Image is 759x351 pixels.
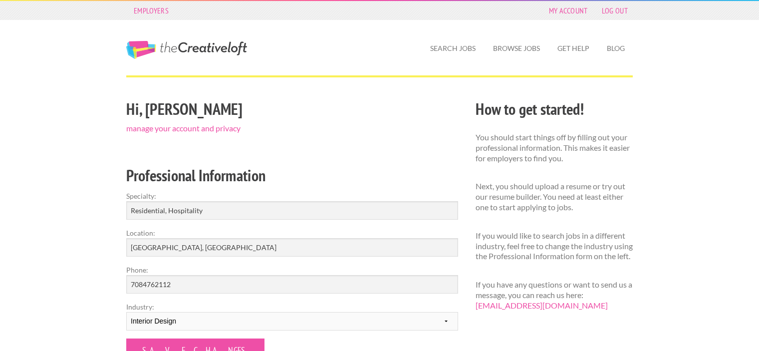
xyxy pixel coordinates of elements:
[597,3,633,17] a: Log Out
[126,98,458,120] h2: Hi, [PERSON_NAME]
[476,301,608,310] a: [EMAIL_ADDRESS][DOMAIN_NAME]
[485,37,548,60] a: Browse Jobs
[129,3,174,17] a: Employers
[126,228,458,238] label: Location:
[126,302,458,312] label: Industry:
[126,41,247,59] a: The Creative Loft
[126,275,458,294] input: Optional
[476,132,633,163] p: You should start things off by filling out your professional information. This makes it easier fo...
[126,164,458,187] h2: Professional Information
[126,191,458,201] label: Specialty:
[422,37,484,60] a: Search Jobs
[599,37,633,60] a: Blog
[476,98,633,120] h2: How to get started!
[549,37,597,60] a: Get Help
[126,123,241,133] a: manage your account and privacy
[126,265,458,275] label: Phone:
[476,181,633,212] p: Next, you should upload a resume or try out our resume builder. You need at least either one to s...
[544,3,593,17] a: My Account
[126,238,458,257] input: e.g. New York, NY
[476,231,633,262] p: If you would like to search jobs in a different industry, feel free to change the industry using ...
[476,280,633,311] p: If you have any questions or want to send us a message, you can reach us here:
